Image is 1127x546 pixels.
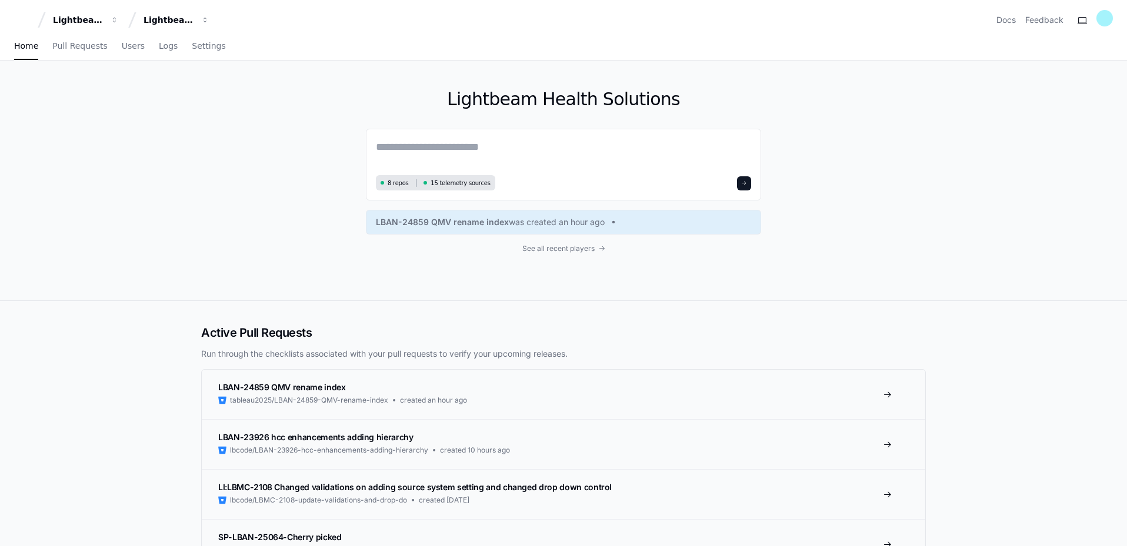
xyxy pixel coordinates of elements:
span: LBAN-24859 QMV rename index [376,216,509,228]
span: Logs [159,42,178,49]
span: LBAN-24859 QMV rename index [218,382,346,392]
span: Pull Requests [52,42,107,49]
div: Lightbeam Health [53,14,104,26]
span: LI:LBMC-2108 Changed validations on adding source system setting and changed drop down control [218,482,612,492]
button: Lightbeam Health Solutions [139,9,214,31]
span: was created an hour ago [509,216,605,228]
span: tableau2025/LBAN-24859-QMV-rename-index [230,396,388,405]
span: 8 repos [388,179,409,187]
a: Users [122,33,145,60]
span: Settings [192,42,225,49]
a: Settings [192,33,225,60]
span: lbcode/LBAN-23926-hcc-enhancements-adding-hierarchy [230,445,428,455]
a: LBAN-24859 QMV rename indextableau2025/LBAN-24859-QMV-rename-indexcreated an hour ago [202,370,925,419]
div: Lightbeam Health Solutions [144,14,194,26]
p: Run through the checklists associated with your pull requests to verify your upcoming releases. [201,348,926,360]
span: 15 telemetry sources [431,179,490,187]
span: lbcode/LBMC-2108-update-validations-and-drop-do [230,495,407,505]
a: LBAN-23926 hcc enhancements adding hierarchylbcode/LBAN-23926-hcc-enhancements-adding-hierarchycr... [202,419,925,469]
a: See all recent players [366,244,761,253]
span: created 10 hours ago [440,445,510,455]
a: LBAN-24859 QMV rename indexwas created an hour ago [376,216,751,228]
h2: Active Pull Requests [201,324,926,341]
a: Docs [996,14,1016,26]
span: created an hour ago [400,396,467,405]
span: LBAN-23926 hcc enhancements adding hierarchy [218,432,414,442]
span: See all recent players [522,244,595,253]
button: Lightbeam Health [48,9,124,31]
a: Home [14,33,38,60]
span: Home [14,42,38,49]
a: Pull Requests [52,33,107,60]
span: created [DATE] [419,495,469,505]
a: LI:LBMC-2108 Changed validations on adding source system setting and changed drop down controllbc... [202,469,925,519]
a: Logs [159,33,178,60]
button: Feedback [1025,14,1063,26]
span: Users [122,42,145,49]
span: SP-LBAN-25064-Cherry picked [218,532,342,542]
h1: Lightbeam Health Solutions [366,89,761,110]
